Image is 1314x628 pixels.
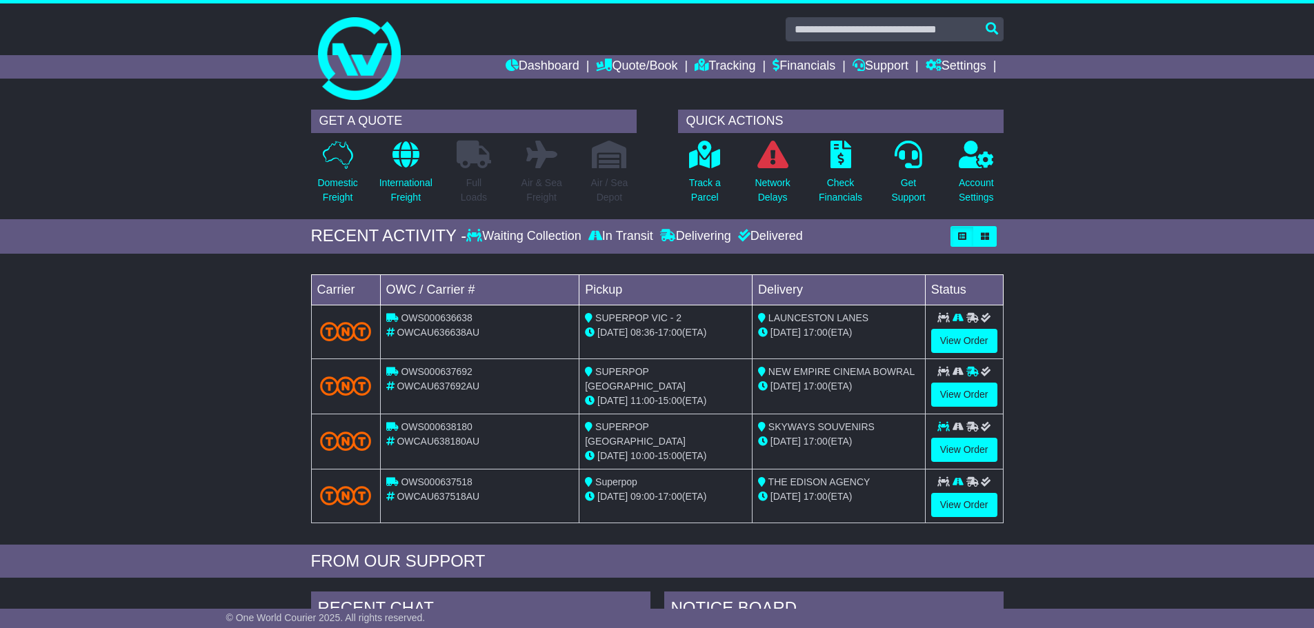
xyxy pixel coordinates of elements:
[630,327,655,338] span: 08:36
[804,436,828,447] span: 17:00
[853,55,908,79] a: Support
[397,381,479,392] span: OWCAU637692AU
[688,140,721,212] a: Track aParcel
[320,376,372,395] img: TNT_Domestic.png
[770,327,801,338] span: [DATE]
[804,491,828,502] span: 17:00
[630,491,655,502] span: 09:00
[758,434,919,449] div: (ETA)
[521,176,562,205] p: Air & Sea Freight
[758,489,919,504] div: (ETA)
[311,274,380,305] td: Carrier
[596,55,677,79] a: Quote/Book
[397,491,479,502] span: OWCAU637518AU
[770,381,801,392] span: [DATE]
[585,229,657,244] div: In Transit
[770,436,801,447] span: [DATE]
[311,551,1004,571] div: FROM OUR SUPPORT
[773,55,835,79] a: Financials
[506,55,579,79] a: Dashboard
[579,274,753,305] td: Pickup
[597,327,628,338] span: [DATE]
[397,327,479,338] span: OWCAU636638AU
[768,366,915,377] span: NEW EMPIRE CINEMA BOWRAL
[931,383,997,407] a: View Order
[597,450,628,461] span: [DATE]
[926,55,986,79] a: Settings
[466,229,584,244] div: Waiting Collection
[770,491,801,502] span: [DATE]
[397,436,479,447] span: OWCAU638180AU
[754,140,790,212] a: NetworkDelays
[630,450,655,461] span: 10:00
[585,449,746,463] div: - (ETA)
[585,421,686,447] span: SUPERPOP [GEOGRAPHIC_DATA]
[311,226,467,246] div: RECENT ACTIVITY -
[695,55,755,79] a: Tracking
[891,176,925,205] p: Get Support
[311,110,637,133] div: GET A QUOTE
[768,421,875,432] span: SKYWAYS SOUVENIRS
[657,229,735,244] div: Delivering
[758,379,919,394] div: (ETA)
[595,476,637,487] span: Superpop
[658,327,682,338] span: 17:00
[931,493,997,517] a: View Order
[630,395,655,406] span: 11:00
[320,486,372,505] img: TNT_Domestic.png
[380,274,579,305] td: OWC / Carrier #
[755,176,790,205] p: Network Delays
[379,140,433,212] a: InternationalFreight
[401,366,472,377] span: OWS000637692
[595,312,681,323] span: SUPERPOP VIC - 2
[804,381,828,392] span: 17:00
[401,421,472,432] span: OWS000638180
[585,325,746,340] div: - (ETA)
[658,491,682,502] span: 17:00
[689,176,721,205] p: Track a Parcel
[658,395,682,406] span: 15:00
[658,450,682,461] span: 15:00
[401,312,472,323] span: OWS000636638
[818,140,863,212] a: CheckFinancials
[317,140,358,212] a: DomesticFreight
[804,327,828,338] span: 17:00
[925,274,1003,305] td: Status
[585,366,686,392] span: SUPERPOP [GEOGRAPHIC_DATA]
[752,274,925,305] td: Delivery
[597,395,628,406] span: [DATE]
[320,432,372,450] img: TNT_Domestic.png
[457,176,491,205] p: Full Loads
[320,322,372,341] img: TNT_Domestic.png
[958,140,995,212] a: AccountSettings
[819,176,862,205] p: Check Financials
[931,438,997,462] a: View Order
[591,176,628,205] p: Air / Sea Depot
[768,312,868,323] span: LAUNCESTON LANES
[597,491,628,502] span: [DATE]
[959,176,994,205] p: Account Settings
[890,140,926,212] a: GetSupport
[678,110,1004,133] div: QUICK ACTIONS
[317,176,357,205] p: Domestic Freight
[735,229,803,244] div: Delivered
[379,176,432,205] p: International Freight
[585,394,746,408] div: - (ETA)
[585,489,746,504] div: - (ETA)
[931,329,997,353] a: View Order
[758,325,919,340] div: (ETA)
[401,476,472,487] span: OWS000637518
[226,612,426,623] span: © One World Courier 2025. All rights reserved.
[768,476,870,487] span: THE EDISON AGENCY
